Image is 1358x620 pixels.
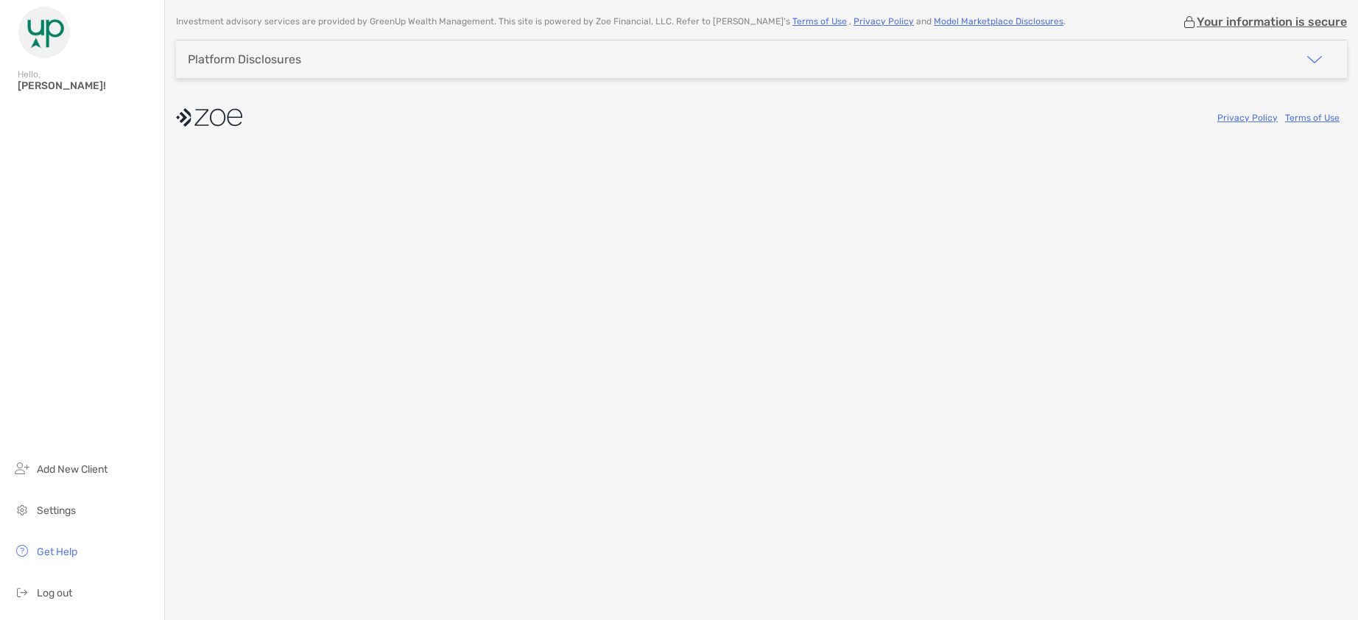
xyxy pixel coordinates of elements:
[792,16,847,27] a: Terms of Use
[934,16,1063,27] a: Model Marketplace Disclosures
[13,459,31,477] img: add_new_client icon
[188,52,301,66] div: Platform Disclosures
[18,6,71,59] img: Zoe Logo
[1306,51,1323,68] img: icon arrow
[13,542,31,560] img: get-help icon
[37,504,76,517] span: Settings
[13,583,31,601] img: logout icon
[1197,15,1347,29] p: Your information is secure
[176,16,1066,27] p: Investment advisory services are provided by GreenUp Wealth Management . This site is powered by ...
[1217,113,1278,123] a: Privacy Policy
[176,101,242,134] img: company logo
[37,546,77,558] span: Get Help
[18,80,155,92] span: [PERSON_NAME]!
[1285,113,1340,123] a: Terms of Use
[37,587,72,599] span: Log out
[13,501,31,518] img: settings icon
[37,463,108,476] span: Add New Client
[854,16,914,27] a: Privacy Policy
